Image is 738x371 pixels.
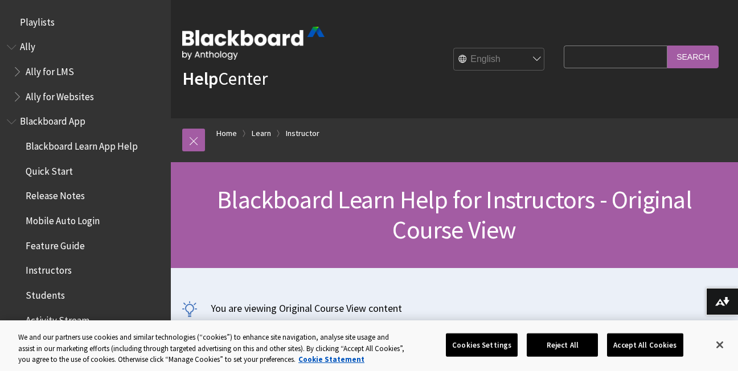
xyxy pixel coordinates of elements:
span: Feature Guide [26,236,85,252]
button: Reject All [527,333,598,357]
nav: Book outline for Anthology Ally Help [7,38,164,106]
span: Activity Stream [26,311,89,326]
input: Search [667,46,719,68]
select: Site Language Selector [454,48,545,71]
span: Blackboard Learn App Help [26,137,138,152]
div: We and our partners use cookies and similar technologies (“cookies”) to enhance site navigation, ... [18,332,406,365]
span: Release Notes [26,187,85,202]
button: Accept All Cookies [607,333,683,357]
span: Instructors [26,261,72,277]
strong: Help [182,67,218,90]
a: HelpCenter [182,67,268,90]
span: Blackboard Learn Help for Instructors - Original Course View [217,184,692,245]
button: Close [707,332,732,357]
a: Home [216,126,237,141]
a: Instructor [286,126,319,141]
img: Blackboard by Anthology [182,27,325,60]
span: Ally [20,38,35,53]
span: Students [26,286,65,301]
a: Learn [252,126,271,141]
span: Blackboard App [20,112,85,127]
nav: Book outline for Playlists [7,13,164,32]
span: Ally for Websites [26,87,94,102]
button: Cookies Settings [446,333,518,357]
span: Quick Start [26,162,73,177]
span: Playlists [20,13,55,28]
span: Mobile Auto Login [26,211,100,226]
a: More information about your privacy, opens in a new tab [298,354,364,364]
span: Ally for LMS [26,62,74,77]
p: You are viewing Original Course View content [182,301,727,315]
